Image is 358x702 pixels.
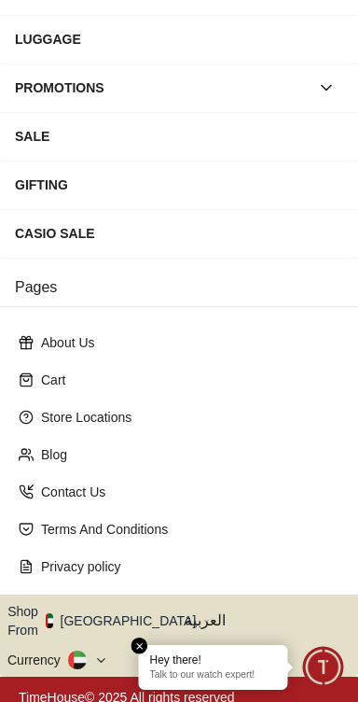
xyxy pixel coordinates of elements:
[150,653,277,667] div: Hey there!
[15,119,343,153] div: SALE
[46,613,53,628] img: United Arab Emirates
[15,71,310,105] div: PROMOTIONS
[15,217,343,250] div: CASIO SALE
[7,602,210,639] button: Shop From[GEOGRAPHIC_DATA]
[41,371,332,389] p: Cart
[185,602,351,639] button: العربية
[15,22,343,56] div: LUGGAGE
[41,557,332,576] p: Privacy policy
[185,610,351,632] span: العربية
[15,168,343,202] div: GIFTING
[41,408,332,427] p: Store Locations
[41,520,332,539] p: Terms And Conditions
[303,647,344,688] div: Chat Widget
[7,651,68,669] div: Currency
[41,483,332,501] p: Contact Us
[150,669,277,682] p: Talk to our watch expert!
[41,445,332,464] p: Blog
[41,333,332,352] p: About Us
[131,638,148,654] em: Close tooltip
